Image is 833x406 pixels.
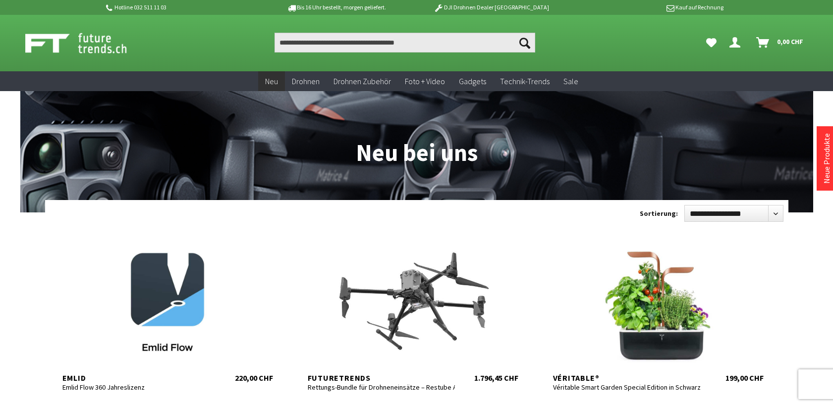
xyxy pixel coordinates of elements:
span: Drohnen [292,76,320,86]
img: Shop Futuretrends - zur Startseite wechseln [25,31,149,55]
span: Drohnen Zubehör [333,76,391,86]
span: Technik-Trends [500,76,550,86]
a: Véritable® Véritable Smart Garden Special Edition in Schwarz/Kupfer 199,00 CHF [543,244,774,383]
h1: Neu bei uns [45,82,788,165]
div: 199,00 CHF [725,373,764,383]
a: Foto + Video [398,71,452,92]
span: 0,00 CHF [777,34,803,50]
span: Foto + Video [405,76,445,86]
div: Emlid Flow 360 Jahreslizenz [62,383,210,392]
a: Sale [556,71,585,92]
input: Produkt, Marke, Kategorie, EAN, Artikelnummer… [275,33,535,52]
a: Neue Produkte [822,133,832,184]
div: Véritable Smart Garden Special Edition in Schwarz/Kupfer [553,383,701,392]
p: Hotline 032 511 11 03 [105,1,259,13]
div: Futuretrends [308,373,455,383]
span: Neu [265,76,278,86]
a: Neu [258,71,285,92]
div: EMLID [62,373,210,383]
div: Véritable® [553,373,701,383]
span: Gadgets [459,76,486,86]
div: 1.796,45 CHF [474,373,518,383]
p: Bis 16 Uhr bestellt, morgen geliefert. [259,1,414,13]
a: Drohnen Zubehör [327,71,398,92]
a: EMLID Emlid Flow 360 Jahreslizenz 220,00 CHF [53,244,283,383]
a: Meine Favoriten [701,33,722,52]
a: Dein Konto [725,33,748,52]
a: Gadgets [452,71,493,92]
a: Futuretrends Rettungs-Bundle für Drohneneinsätze – Restube Automatic 75 + AD4 Abwurfsystem 1.796,... [298,244,528,383]
div: 220,00 CHF [235,373,273,383]
label: Sortierung: [640,205,678,221]
a: Technik-Trends [493,71,556,92]
a: Warenkorb [752,33,808,52]
div: Rettungs-Bundle für Drohneneinsätze – Restube Automatic 75 + AD4 Abwurfsystem [308,383,455,392]
button: Suchen [514,33,535,52]
p: Kauf auf Rechnung [569,1,723,13]
a: Drohnen [285,71,327,92]
span: Sale [563,76,578,86]
p: DJI Drohnen Dealer [GEOGRAPHIC_DATA] [414,1,568,13]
